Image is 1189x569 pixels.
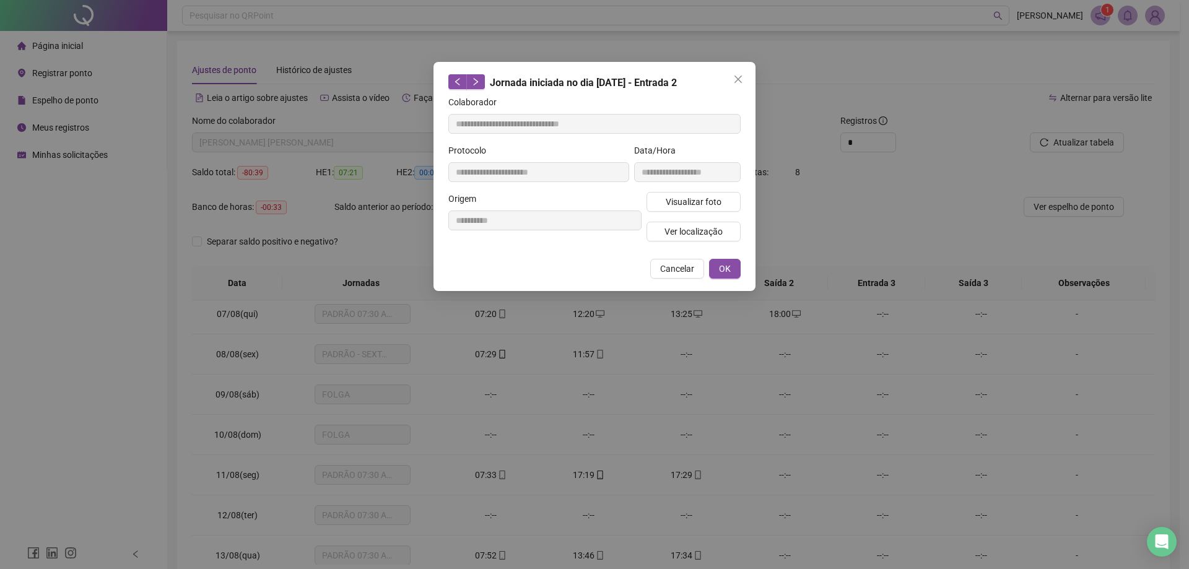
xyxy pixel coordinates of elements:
button: right [466,74,485,89]
button: left [448,74,467,89]
span: close [733,74,743,84]
label: Data/Hora [634,144,684,157]
button: OK [709,259,741,279]
label: Origem [448,192,484,206]
span: Visualizar foto [666,195,721,209]
span: right [471,77,480,86]
button: Cancelar [650,259,704,279]
button: Visualizar foto [647,192,741,212]
span: OK [719,262,731,276]
span: Cancelar [660,262,694,276]
span: left [453,77,462,86]
label: Protocolo [448,144,494,157]
label: Colaborador [448,95,505,109]
span: Ver localização [664,225,723,238]
button: Close [728,69,748,89]
div: Jornada iniciada no dia [DATE] - Entrada 2 [448,74,741,90]
div: Open Intercom Messenger [1147,527,1177,557]
button: Ver localização [647,222,741,241]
